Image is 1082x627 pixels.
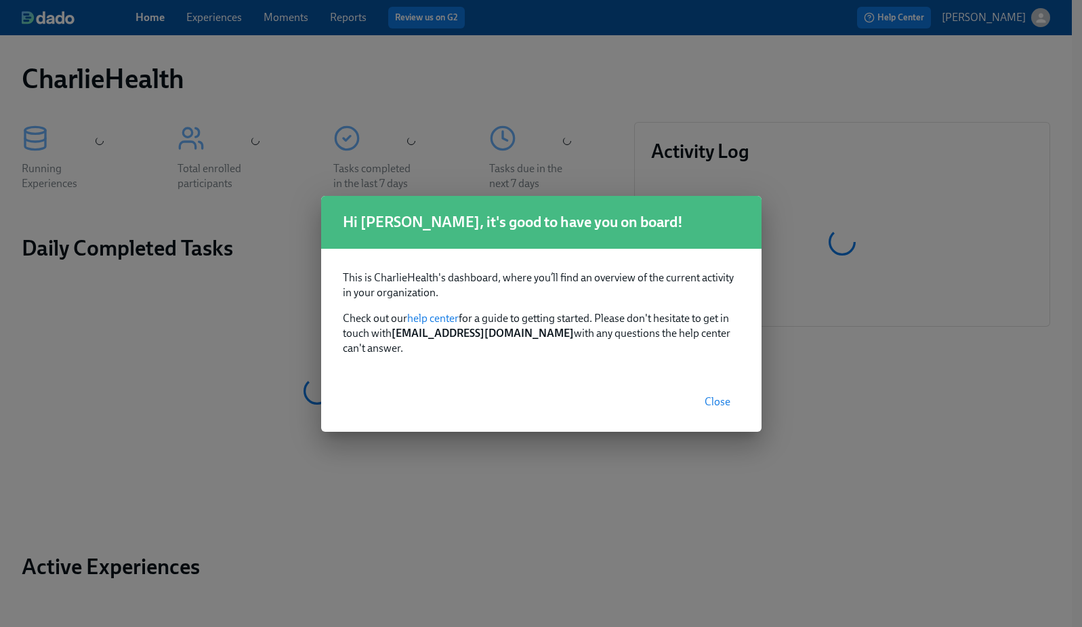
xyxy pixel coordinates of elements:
h1: Hi [PERSON_NAME], it's good to have you on board! [343,212,740,232]
p: This is CharlieHealth's dashboard, where you’ll find an overview of the current activity in your ... [343,270,740,300]
button: Close [695,388,740,416]
strong: [EMAIL_ADDRESS][DOMAIN_NAME] [392,327,574,340]
div: Check out our for a guide to getting started. Please don't hesitate to get in touch with with any... [321,249,762,372]
a: help center [407,312,459,325]
span: Close [705,395,730,409]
